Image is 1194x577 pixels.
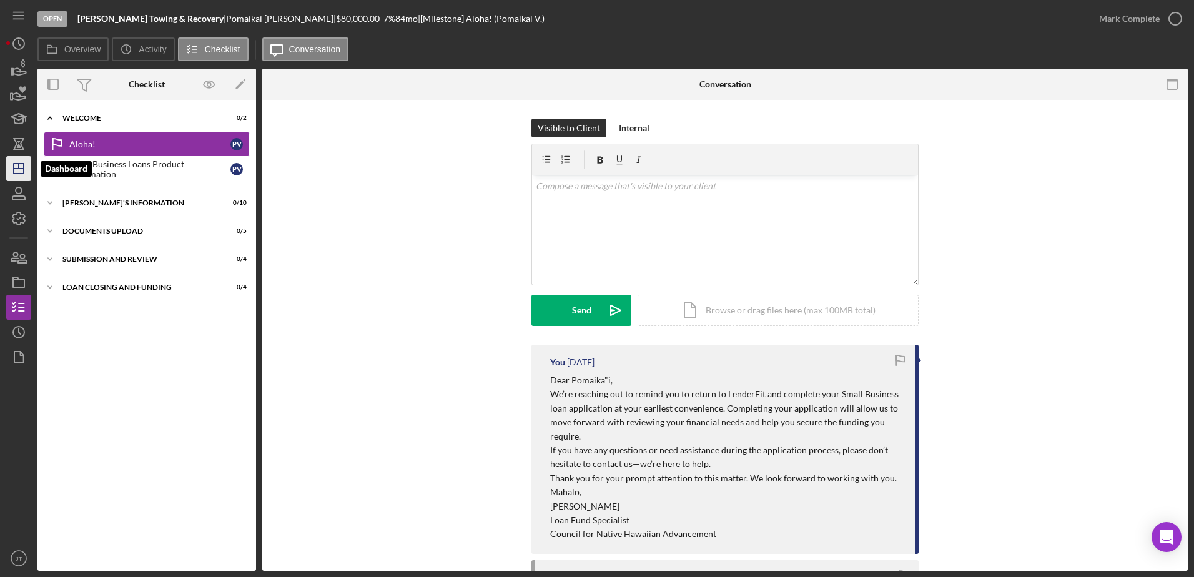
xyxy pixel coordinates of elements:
[69,159,230,179] div: Small Business Loans Product Information
[37,11,67,27] div: Open
[550,513,903,527] p: Loan Fund Specialist
[538,119,600,137] div: Visible to Client
[129,79,165,89] div: Checklist
[205,44,240,54] label: Checklist
[69,139,230,149] div: Aloha!
[64,44,101,54] label: Overview
[112,37,174,61] button: Activity
[62,255,215,263] div: SUBMISSION AND REVIEW
[619,119,649,137] div: Internal
[224,255,247,263] div: 0 / 4
[418,14,545,24] div: | [Milestone] Aloha! (Pomaikai V.)
[44,132,250,157] a: Aloha!PV
[224,199,247,207] div: 0 / 10
[550,373,903,387] p: Dear Pomaika"i,
[16,555,22,562] text: JT
[572,295,591,326] div: Send
[550,471,903,485] p: Thank you for your prompt attention to this matter. We look forward to working with you.
[1087,6,1188,31] button: Mark Complete
[550,527,903,541] p: Council for Native Hawaiian Advancement
[230,163,243,175] div: P V
[55,165,59,173] tspan: 1
[262,37,349,61] button: Conversation
[383,14,395,24] div: 7 %
[44,157,250,182] a: 1Small Business Loans Product InformationPV
[395,14,418,24] div: 84 mo
[613,119,656,137] button: Internal
[62,199,215,207] div: [PERSON_NAME]'S INFORMATION
[531,119,606,137] button: Visible to Client
[62,114,215,122] div: WELCOME
[37,37,109,61] button: Overview
[699,79,751,89] div: Conversation
[567,357,595,367] time: 2025-08-06 21:54
[550,443,903,471] p: If you have any questions or need assistance during the application process, please don’t hesitat...
[230,138,243,150] div: P V
[226,14,336,24] div: Pomaikai [PERSON_NAME] |
[139,44,166,54] label: Activity
[550,500,903,513] p: [PERSON_NAME]
[550,357,565,367] div: You
[62,284,215,291] div: LOAN CLOSING AND FUNDING
[62,227,215,235] div: DOCUMENTS UPLOAD
[1152,522,1182,552] div: Open Intercom Messenger
[550,387,903,443] p: We’re reaching out to remind you to return to LenderFit and complete your Small Business loan app...
[6,546,31,571] button: JT
[336,14,383,24] div: $80,000.00
[224,284,247,291] div: 0 / 4
[178,37,249,61] button: Checklist
[531,295,631,326] button: Send
[550,485,903,499] p: Mahalo,
[77,14,226,24] div: |
[224,114,247,122] div: 0 / 2
[77,13,224,24] b: [PERSON_NAME] Towing & Recovery
[289,44,341,54] label: Conversation
[224,227,247,235] div: 0 / 5
[1099,6,1160,31] div: Mark Complete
